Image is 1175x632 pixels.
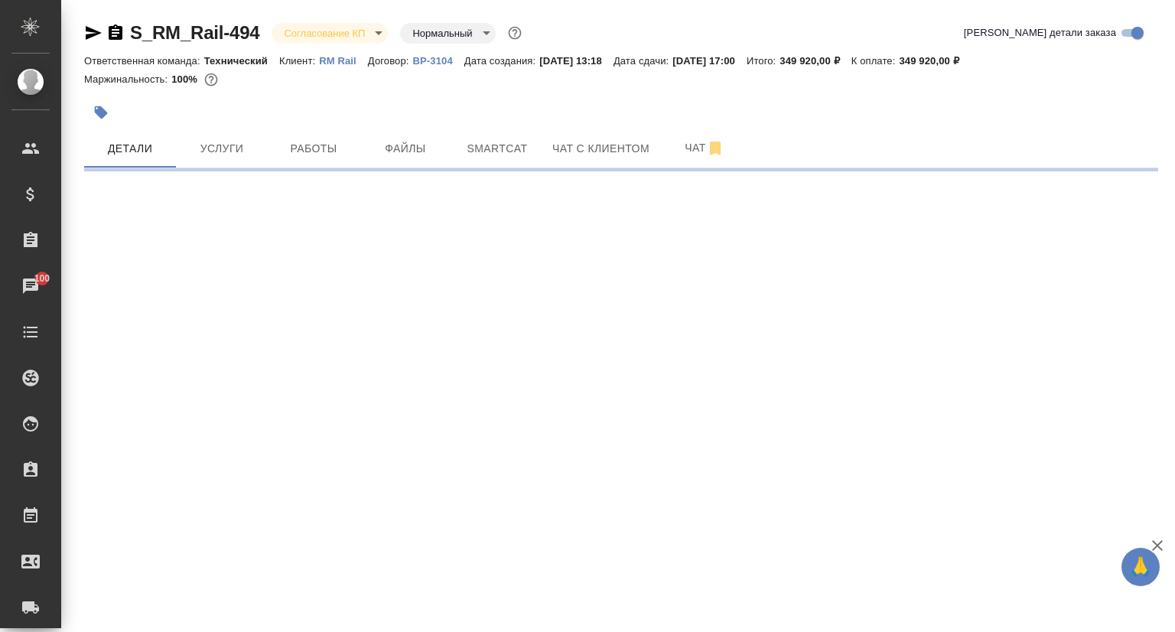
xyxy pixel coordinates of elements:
[552,139,649,158] span: Чат с клиентом
[319,55,368,67] p: RM Rail
[706,139,724,158] svg: Отписаться
[464,55,539,67] p: Дата создания:
[84,96,118,129] button: Добавить тэг
[899,55,970,67] p: 349 920,00 ₽
[279,55,319,67] p: Клиент:
[1128,551,1154,583] span: 🙏
[539,55,614,67] p: [DATE] 13:18
[204,55,279,67] p: Технический
[1121,548,1160,586] button: 🙏
[279,27,369,40] button: Согласование КП
[106,24,125,42] button: Скопировать ссылку
[672,55,747,67] p: [DATE] 17:00
[851,55,900,67] p: К оплате:
[84,55,204,67] p: Ответственная команда:
[780,55,851,67] p: 349 920,00 ₽
[413,54,464,67] a: ВР-3104
[25,271,60,286] span: 100
[93,139,167,158] span: Детали
[185,139,259,158] span: Услуги
[369,139,442,158] span: Файлы
[277,139,350,158] span: Работы
[84,24,103,42] button: Скопировать ссылку для ЯМессенджера
[668,138,741,158] span: Чат
[130,22,259,43] a: S_RM_Rail-494
[747,55,780,67] p: Итого:
[408,27,477,40] button: Нормальный
[171,73,201,85] p: 100%
[4,267,57,305] a: 100
[413,55,464,67] p: ВР-3104
[201,70,221,90] button: 0.00 RUB;
[400,23,495,44] div: Согласование КП
[319,54,368,67] a: RM Rail
[84,73,171,85] p: Маржинальность:
[461,139,534,158] span: Smartcat
[272,23,388,44] div: Согласование КП
[505,23,525,43] button: Доп статусы указывают на важность/срочность заказа
[368,55,413,67] p: Договор:
[614,55,672,67] p: Дата сдачи:
[964,25,1116,41] span: [PERSON_NAME] детали заказа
